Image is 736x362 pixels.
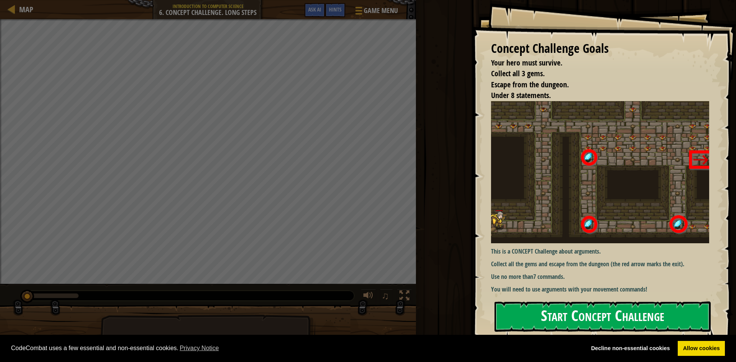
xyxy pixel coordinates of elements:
span: Ask AI [308,6,321,13]
li: Escape from the dungeon. [481,79,707,90]
button: Adjust volume [361,289,376,305]
li: Under 8 statements. [481,90,707,101]
button: Start Concept Challenge [495,301,711,332]
li: Collect all 3 gems. [481,68,707,79]
span: ♫ [381,290,389,301]
span: CodeCombat uses a few essential and non-essential cookies. [11,342,580,354]
span: Escape from the dungeon. [491,79,569,90]
div: Concept Challenge Goals [491,40,709,57]
a: Map [15,4,33,15]
p: Collect all the gems and escape from the dungeon (the red arrow marks the exit). [491,260,715,269]
span: Collect all 3 gems. [491,68,545,79]
a: deny cookies [586,341,675,356]
a: learn more about cookies [179,342,220,354]
p: This is a CONCEPT Challenge about arguments. [491,247,715,256]
li: Your hero must survive. [481,57,707,69]
span: Under 8 statements. [491,90,551,100]
button: Toggle fullscreen [397,289,412,305]
button: Game Menu [349,3,402,21]
span: Your hero must survive. [491,57,562,68]
p: You will need to use arguments with your movement commands! [491,285,715,294]
img: Asses2 [491,101,715,243]
button: ♫ [380,289,393,305]
span: Game Menu [364,6,398,16]
strong: 7 commands [533,272,563,281]
button: Ask AI [304,3,325,17]
span: Map [19,4,33,15]
a: allow cookies [678,341,725,356]
p: Use no more than . [491,272,715,281]
span: Hints [329,6,342,13]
